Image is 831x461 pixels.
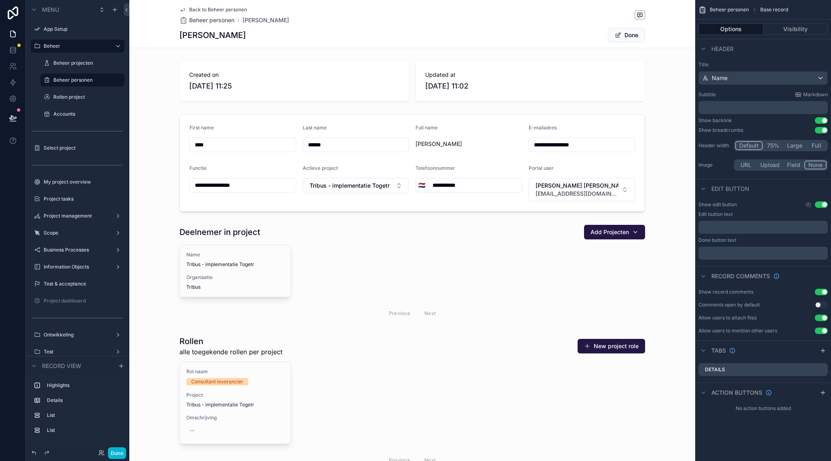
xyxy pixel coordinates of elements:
[698,162,731,168] label: Image
[698,201,737,208] label: Show edit button
[44,264,112,270] label: Information Objects
[698,328,777,334] div: Allow users to mention other users
[757,161,783,169] button: Upload
[47,427,121,434] label: List
[44,230,112,236] label: Scope
[711,272,770,280] span: Record comments
[44,281,123,287] label: Test & acceptance
[53,60,123,66] label: Beheer projecten
[53,94,123,100] label: Rollen project
[698,289,753,295] div: Show record comments
[189,6,247,13] span: Back to Beheer personen
[179,30,246,41] h1: [PERSON_NAME]
[47,397,121,404] label: Details
[189,16,234,24] span: Beheer personen
[764,23,828,35] button: Visibility
[783,141,806,150] button: Large
[44,298,123,304] label: Project dashboard
[47,382,121,389] label: Highlights
[698,127,743,133] div: Show breadcrumbs
[42,6,59,14] span: Menu
[806,141,827,150] button: Full
[53,77,120,83] label: Beheer personen
[698,91,716,98] label: Subtitle
[698,315,757,321] div: Allow users to attach files
[698,302,760,308] div: Comments open by default
[698,211,733,218] label: Edit button text
[711,185,749,193] span: Edit button
[803,91,828,98] span: Markdown
[695,402,831,415] div: No action buttons added
[243,16,289,24] a: [PERSON_NAME]
[795,91,828,98] a: Markdown
[26,375,129,445] div: scrollable content
[711,347,726,355] span: Tabs
[760,6,788,13] span: Base record
[698,237,736,243] label: Done button text
[763,141,783,150] button: 75%
[705,366,725,373] label: Details
[711,45,734,53] span: Header
[44,196,123,202] label: Project tasks
[735,161,757,169] button: URL
[44,213,112,219] label: Project management
[698,247,828,260] div: scrollable content
[710,6,749,13] span: Beheer personen
[735,141,763,150] button: Default
[179,16,234,24] a: Beheer personen
[698,101,828,114] div: scrollable content
[698,142,731,149] label: Header width
[712,74,728,82] span: Name
[53,111,123,117] label: Accounts
[783,161,805,169] button: Field
[44,247,112,253] label: Business Processes
[42,362,81,370] span: Record view
[108,447,126,459] button: Done
[44,43,108,49] label: Beheer
[44,26,123,32] label: App Setup
[47,412,121,419] label: List
[804,161,827,169] button: None
[44,179,123,185] label: My project overview
[698,117,732,124] div: Show backlink
[698,71,828,85] button: Name
[179,6,247,13] a: Back to Beheer personen
[44,332,112,338] label: Ontwikkeling
[698,23,764,35] button: Options
[711,389,762,397] span: Action buttons
[698,61,828,68] label: Title
[698,221,828,234] div: scrollable content
[608,28,645,42] button: Done
[44,349,112,355] label: Test
[44,145,123,151] label: Select project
